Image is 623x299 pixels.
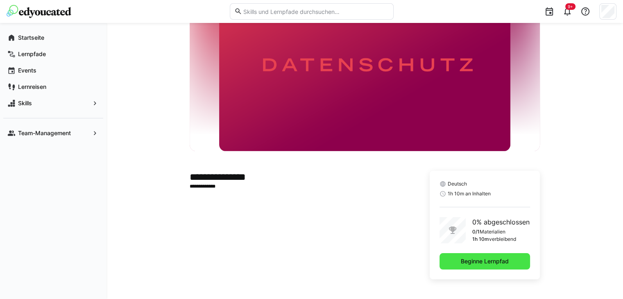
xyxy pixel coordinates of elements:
button: Beginne Lernpfad [439,253,530,270]
p: Materialien [480,229,505,235]
span: 9+ [568,4,573,9]
p: 1h 10m [472,236,489,242]
span: Beginne Lernpfad [460,257,510,265]
input: Skills und Lernpfade durchsuchen… [242,8,389,15]
span: Deutsch [448,181,467,187]
p: 0% abgeschlossen [472,217,530,227]
p: 0/1 [472,229,480,235]
p: verbleibend [489,236,516,242]
span: 1h 10m an Inhalten [448,190,491,197]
